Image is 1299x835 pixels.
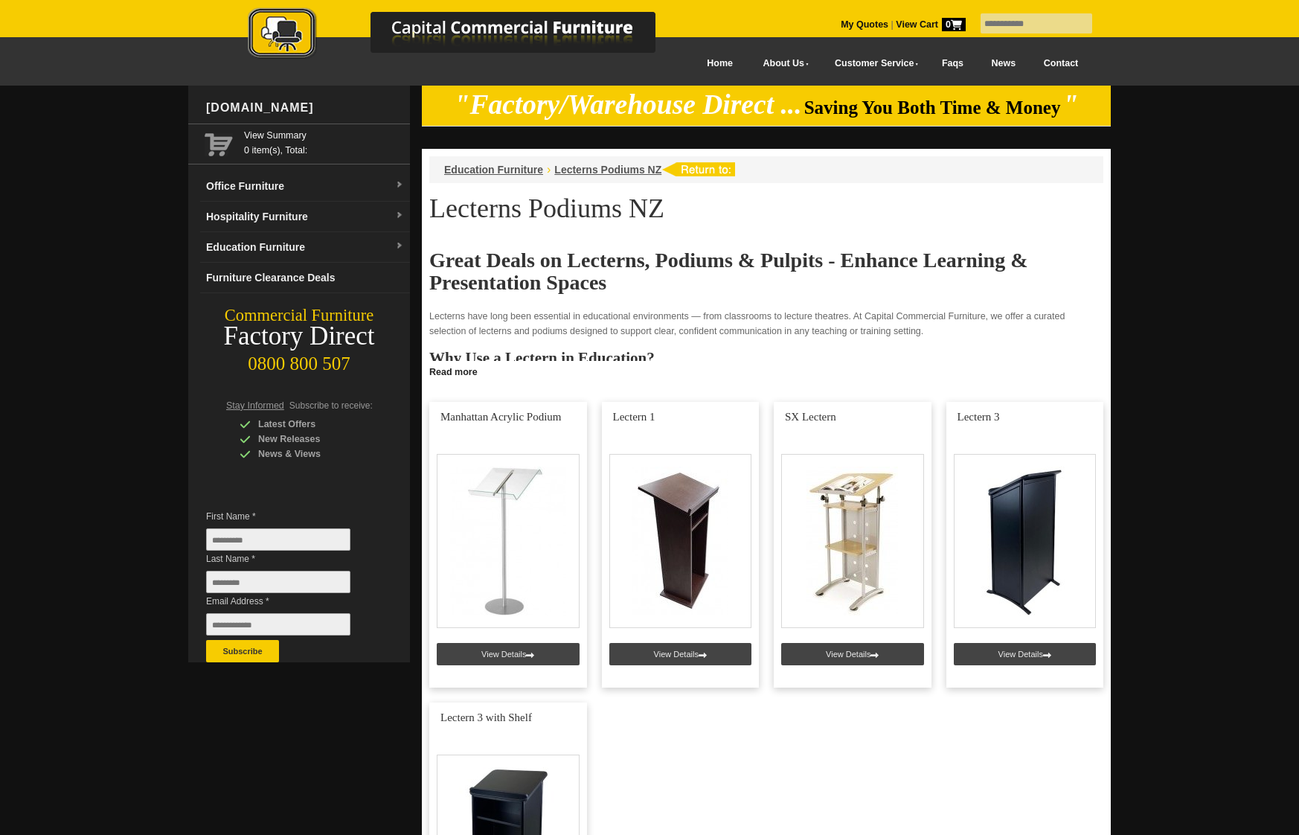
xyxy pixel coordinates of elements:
[395,211,404,220] img: dropdown
[422,361,1111,380] a: Click to read more
[661,162,735,176] img: return to
[240,447,381,461] div: News & Views
[896,19,966,30] strong: View Cart
[1030,47,1092,80] a: Contact
[206,509,373,524] span: First Name *
[1063,89,1079,120] em: "
[978,47,1030,80] a: News
[206,528,350,551] input: First Name *
[207,7,728,66] a: Capital Commercial Furniture Logo
[289,400,373,411] span: Subscribe to receive:
[841,19,888,30] a: My Quotes
[747,47,818,80] a: About Us
[240,417,381,432] div: Latest Offers
[200,171,410,202] a: Office Furnituredropdown
[200,86,410,130] div: [DOMAIN_NAME]
[200,232,410,263] a: Education Furnituredropdown
[188,346,410,374] div: 0800 800 507
[200,202,410,232] a: Hospitality Furnituredropdown
[429,194,1103,223] h1: Lecterns Podiums NZ
[206,613,350,636] input: Email Address *
[206,640,279,662] button: Subscribe
[244,128,404,143] a: View Summary
[207,7,728,62] img: Capital Commercial Furniture Logo
[894,19,966,30] a: View Cart0
[188,326,410,347] div: Factory Direct
[240,432,381,447] div: New Releases
[429,349,655,367] strong: Why Use a Lectern in Education?
[455,89,802,120] em: "Factory/Warehouse Direct ...
[818,47,928,80] a: Customer Service
[188,305,410,326] div: Commercial Furniture
[554,164,661,176] a: Lecterns Podiums NZ
[200,263,410,293] a: Furniture Clearance Deals
[226,400,284,411] span: Stay Informed
[206,571,350,593] input: Last Name *
[444,164,543,176] a: Education Furniture
[206,594,373,609] span: Email Address *
[429,249,1027,294] strong: Great Deals on Lecterns, Podiums & Pulpits - Enhance Learning & Presentation Spaces
[942,18,966,31] span: 0
[928,47,978,80] a: Faqs
[547,162,551,177] li: ›
[804,97,1061,118] span: Saving You Both Time & Money
[429,309,1103,339] p: Lecterns have long been essential in educational environments — from classrooms to lecture theatr...
[395,181,404,190] img: dropdown
[206,551,373,566] span: Last Name *
[395,242,404,251] img: dropdown
[244,128,404,156] span: 0 item(s), Total:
